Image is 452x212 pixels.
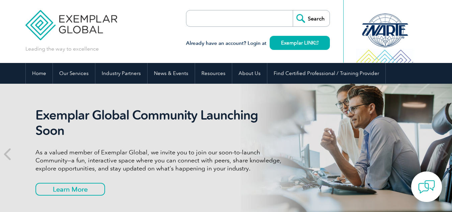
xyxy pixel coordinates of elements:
[267,63,385,84] a: Find Certified Professional / Training Provider
[35,108,286,138] h2: Exemplar Global Community Launching Soon
[315,41,319,45] img: open_square.png
[95,63,147,84] a: Industry Partners
[35,183,105,196] a: Learn More
[293,10,330,26] input: Search
[418,179,435,195] img: contact-chat.png
[232,63,267,84] a: About Us
[270,36,330,50] a: Exemplar LINK
[35,148,286,172] p: As a valued member of Exemplar Global, we invite you to join our soon-to-launch Community—a fun, ...
[148,63,195,84] a: News & Events
[186,39,330,48] h3: Already have an account? Login at
[53,63,95,84] a: Our Services
[25,45,99,53] p: Leading the way to excellence
[26,63,53,84] a: Home
[195,63,232,84] a: Resources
